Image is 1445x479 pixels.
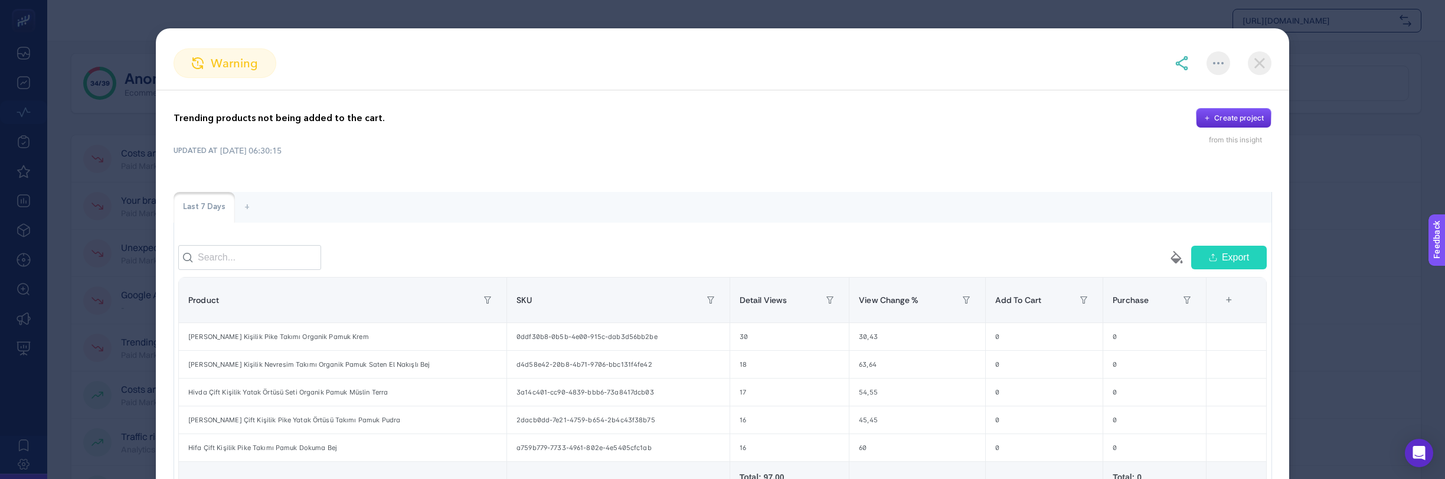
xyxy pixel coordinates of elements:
div: 0 [1103,434,1206,461]
span: SKU [516,295,532,305]
div: 63,64 [849,351,985,378]
span: Export [1222,250,1249,265]
div: 0 [986,323,1103,350]
div: 3a14c401-cc90-4839-bbb6-73a8417dcb03 [507,379,730,406]
time: [DATE] 06:30:15 [220,145,282,157]
div: 0 [986,379,1103,406]
div: 0 [1103,351,1206,378]
div: + [235,192,259,223]
div: 0 [1103,379,1206,406]
div: [PERSON_NAME] Kişilik Pike Takımı Organik Pamuk Krem [179,323,506,350]
div: Create project [1214,113,1264,123]
div: 30 [730,323,849,350]
span: UPDATED AT [174,146,218,155]
span: Purchase [1113,295,1149,305]
input: Search... [178,245,321,270]
div: 0 [986,434,1103,461]
div: 0ddf30b8-0b5b-4e00-915c-dab3d56bb2be [507,323,730,350]
div: 60 [849,434,985,461]
div: Last 7 Days [174,192,235,223]
span: View Change % [859,295,918,305]
div: 30,43 [849,323,985,350]
button: Export [1191,246,1267,269]
div: 0 [1103,323,1206,350]
div: + [1218,287,1240,313]
span: Feedback [7,4,45,13]
div: [PERSON_NAME] Kişilik Nevresim Takımı Organik Pamuk Saten El Nakışlı Bej [179,351,506,378]
div: [PERSON_NAME] Çift Kişilik Pike Yatak Örtüsü Takımı Pamuk Pudra [179,406,506,434]
span: Detail Views [740,295,787,305]
div: 0 [986,351,1103,378]
span: Product [188,295,219,305]
img: warning [192,57,204,69]
div: 0 [986,406,1103,434]
img: close-dialog [1248,51,1271,75]
div: 17 [730,379,849,406]
button: Create project [1196,108,1271,128]
img: More options [1213,62,1224,64]
div: 2dacb0dd-7e21-4759-b654-2b4c43f38b75 [507,406,730,434]
div: 45,45 [849,406,985,434]
div: 16 [730,406,849,434]
div: 6 items selected [1216,287,1225,313]
span: Add To Cart [995,295,1042,305]
div: Open Intercom Messenger [1405,439,1433,467]
div: Hifa Çift Kişilik Pike Takımı Pamuk Dokuma Bej [179,434,506,461]
span: warning [211,54,258,72]
div: 16 [730,434,849,461]
div: a759b779-7733-4961-802e-4e5405cfc1ab [507,434,730,461]
div: d4d58e42-20b8-4b71-9706-bbc131f4fe42 [507,351,730,378]
p: Trending products not being added to the cart. [174,111,385,125]
div: 0 [1103,406,1206,434]
div: Hivda Çift Kişilik Yatak Örtüsü Seti Organik Pamuk Müslin Terra [179,379,506,406]
div: 18 [730,351,849,378]
div: from this insight [1209,135,1271,145]
div: 54,55 [849,379,985,406]
img: share [1175,56,1189,70]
